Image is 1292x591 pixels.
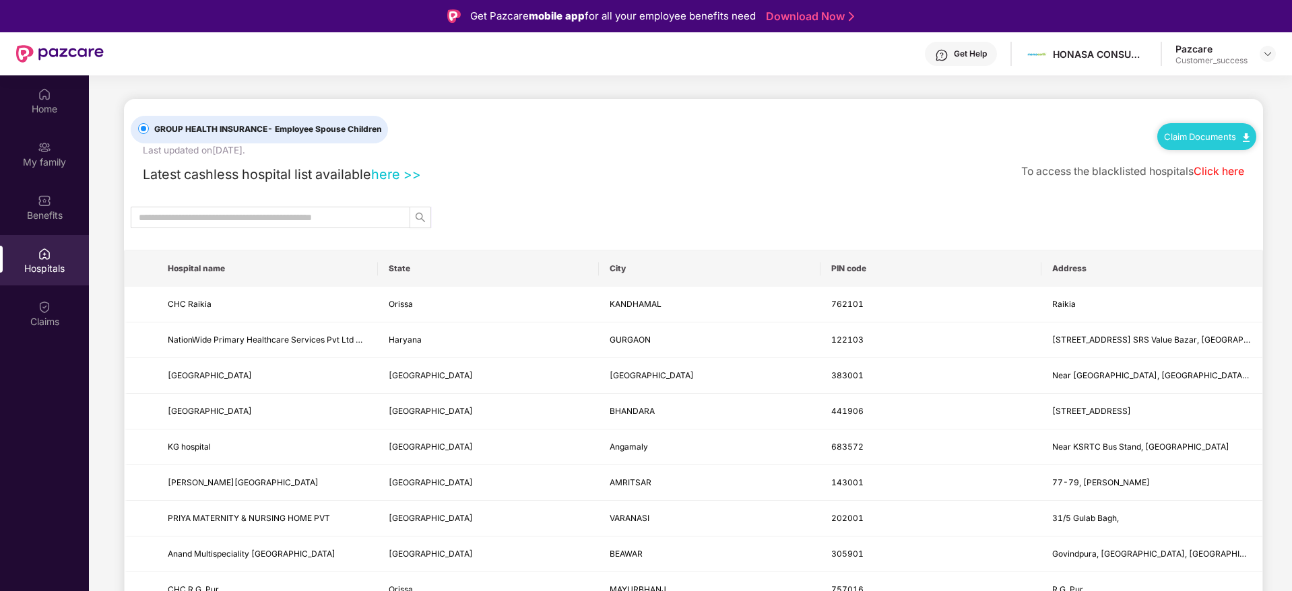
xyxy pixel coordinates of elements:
span: CHC Raikia [168,299,212,309]
td: CHC Raikia [157,287,378,322]
span: Govindpura, [GEOGRAPHIC_DATA], [GEOGRAPHIC_DATA] [1052,549,1273,559]
img: svg+xml;base64,PHN2ZyBpZD0iQ2xhaW0iIHhtbG5zPSJodHRwOi8vd3d3LnczLm9yZy8yMDAwL3N2ZyIgd2lkdGg9IjIwIi... [38,300,51,314]
span: 762101 [831,299,864,309]
span: [GEOGRAPHIC_DATA] [168,406,252,416]
th: Address [1041,250,1262,287]
div: HONASA CONSUMER LIMITED [1053,48,1147,61]
span: 77-79, [PERSON_NAME] [1052,477,1150,487]
img: svg+xml;base64,PHN2ZyBpZD0iSG9zcGl0YWxzIiB4bWxucz0iaHR0cDovL3d3dy53My5vcmcvMjAwMC9zdmciIHdpZHRoPS... [38,247,51,260]
td: Haryana [378,322,599,358]
span: [GEOGRAPHIC_DATA] [610,370,694,380]
div: Last updated on [DATE] . [143,143,245,158]
span: - Employee Spouse Children [267,124,382,134]
td: KG hospital [157,429,378,465]
th: City [599,250,820,287]
img: svg+xml;base64,PHN2ZyBpZD0iSG9tZSIgeG1sbnM9Imh0dHA6Ly93d3cudzMub3JnLzIwMDAvc3ZnIiB3aWR0aD0iMjAiIG... [38,88,51,101]
span: [STREET_ADDRESS] [1052,406,1131,416]
span: To access the blacklisted hospitals [1021,165,1194,178]
th: Hospital name [157,250,378,287]
td: KANDHAMAL [599,287,820,322]
td: VARANASI [599,501,820,536]
span: 683572 [831,442,864,452]
td: Near Mehta Petrol Pump, Girdharnagar Railway Crossing, State Highway [1041,358,1262,394]
span: Anand Multispeciality [GEOGRAPHIC_DATA] [168,549,335,559]
span: Hospital name [168,263,367,274]
td: Uttar Pradesh [378,501,599,536]
td: Harsh Hospital [157,358,378,394]
div: Customer_success [1175,55,1248,66]
span: BEAWAR [610,549,643,559]
td: BEAWAR [599,536,820,572]
td: Himmatnagar [599,358,820,394]
a: Claim Documents [1164,131,1250,142]
span: NationWide Primary Healthcare Services Pvt Ltd - [GEOGRAPHIC_DATA] [168,335,447,345]
img: svg+xml;base64,PHN2ZyB4bWxucz0iaHR0cDovL3d3dy53My5vcmcvMjAwMC9zdmciIHdpZHRoPSIxMC40IiBoZWlnaHQ9Ij... [1243,133,1250,142]
td: Block C, Shop No 6, Omaxe Gurgaon Mall,Opp. SRS Value Bazar, Sector 49, Sohna Road [1041,322,1262,358]
div: Pazcare [1175,42,1248,55]
a: Download Now [766,9,850,24]
span: 383001 [831,370,864,380]
td: No. 18, Nagpur Road [1041,394,1262,429]
span: [GEOGRAPHIC_DATA] [389,370,473,380]
td: BHANDARA [599,394,820,429]
span: [GEOGRAPHIC_DATA] [168,370,252,380]
span: [GEOGRAPHIC_DATA] [389,549,473,559]
span: KANDHAMAL [610,299,661,309]
span: PRIYA MATERNITY & NURSING HOME PVT [168,513,330,523]
td: Punjab [378,465,599,501]
td: Rajasthan [378,536,599,572]
span: KG hospital [168,442,211,452]
span: Address [1052,263,1252,274]
span: AMRITSAR [610,477,651,487]
img: svg+xml;base64,PHN2ZyBpZD0iSGVscC0zMngzMiIgeG1sbnM9Imh0dHA6Ly93d3cudzMub3JnLzIwMDAvc3ZnIiB3aWR0aD... [935,48,948,62]
div: Get Help [954,48,987,59]
td: Orissa [378,287,599,322]
td: AMRITSAR [599,465,820,501]
span: Haryana [389,335,422,345]
td: GURGAON [599,322,820,358]
td: PRIYA MATERNITY & NURSING HOME PVT [157,501,378,536]
td: NationWide Primary Healthcare Services Pvt Ltd - Gurgaon [157,322,378,358]
th: PIN code [820,250,1041,287]
td: Maharashtra [378,394,599,429]
img: Mamaearth%20Logo.jpg [1027,44,1047,64]
td: 77-79, Ajit Nagar [1041,465,1262,501]
span: [GEOGRAPHIC_DATA] [389,477,473,487]
td: Raikia [1041,287,1262,322]
span: Orissa [389,299,413,309]
span: [STREET_ADDRESS] SRS Value Bazar, [GEOGRAPHIC_DATA] [1052,335,1285,345]
span: GROUP HEALTH INSURANCE [149,123,387,136]
div: Get Pazcare for all your employee benefits need [470,8,756,24]
span: Raikia [1052,299,1076,309]
td: Near KSRTC Bus Stand, Trissur Road, Angamaly [1041,429,1262,465]
td: Dhingra General Hospital [157,465,378,501]
span: 143001 [831,477,864,487]
span: 122103 [831,335,864,345]
th: State [378,250,599,287]
span: [PERSON_NAME][GEOGRAPHIC_DATA] [168,477,319,487]
img: Stroke [849,9,854,24]
img: New Pazcare Logo [16,45,104,63]
span: Near KSRTC Bus Stand, [GEOGRAPHIC_DATA] [1052,442,1229,452]
td: Gujarat [378,358,599,394]
span: GURGAON [610,335,651,345]
a: here >> [371,166,421,182]
img: svg+xml;base64,PHN2ZyBpZD0iRHJvcGRvd24tMzJ4MzIiIHhtbG5zPSJodHRwOi8vd3d3LnczLm9yZy8yMDAwL3N2ZyIgd2... [1262,48,1273,59]
span: 441906 [831,406,864,416]
span: 202001 [831,513,864,523]
td: Kerala [378,429,599,465]
img: svg+xml;base64,PHN2ZyBpZD0iQmVuZWZpdHMiIHhtbG5zPSJodHRwOi8vd3d3LnczLm9yZy8yMDAwL3N2ZyIgd2lkdGg9Ij... [38,194,51,207]
img: Logo [447,9,461,23]
span: Angamaly [610,442,648,452]
button: search [410,207,431,228]
span: [GEOGRAPHIC_DATA] [389,513,473,523]
td: Angamaly [599,429,820,465]
span: VARANASI [610,513,649,523]
td: Chole Eye Hospital [157,394,378,429]
span: [GEOGRAPHIC_DATA] [389,442,473,452]
strong: mobile app [529,9,585,22]
span: [GEOGRAPHIC_DATA] [389,406,473,416]
a: Click here [1194,165,1244,178]
td: Anand Multispeciality Hospital And Research Center [157,536,378,572]
img: svg+xml;base64,PHN2ZyB3aWR0aD0iMjAiIGhlaWdodD0iMjAiIHZpZXdCb3g9IjAgMCAyMCAyMCIgZmlsbD0ibm9uZSIgeG... [38,141,51,154]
